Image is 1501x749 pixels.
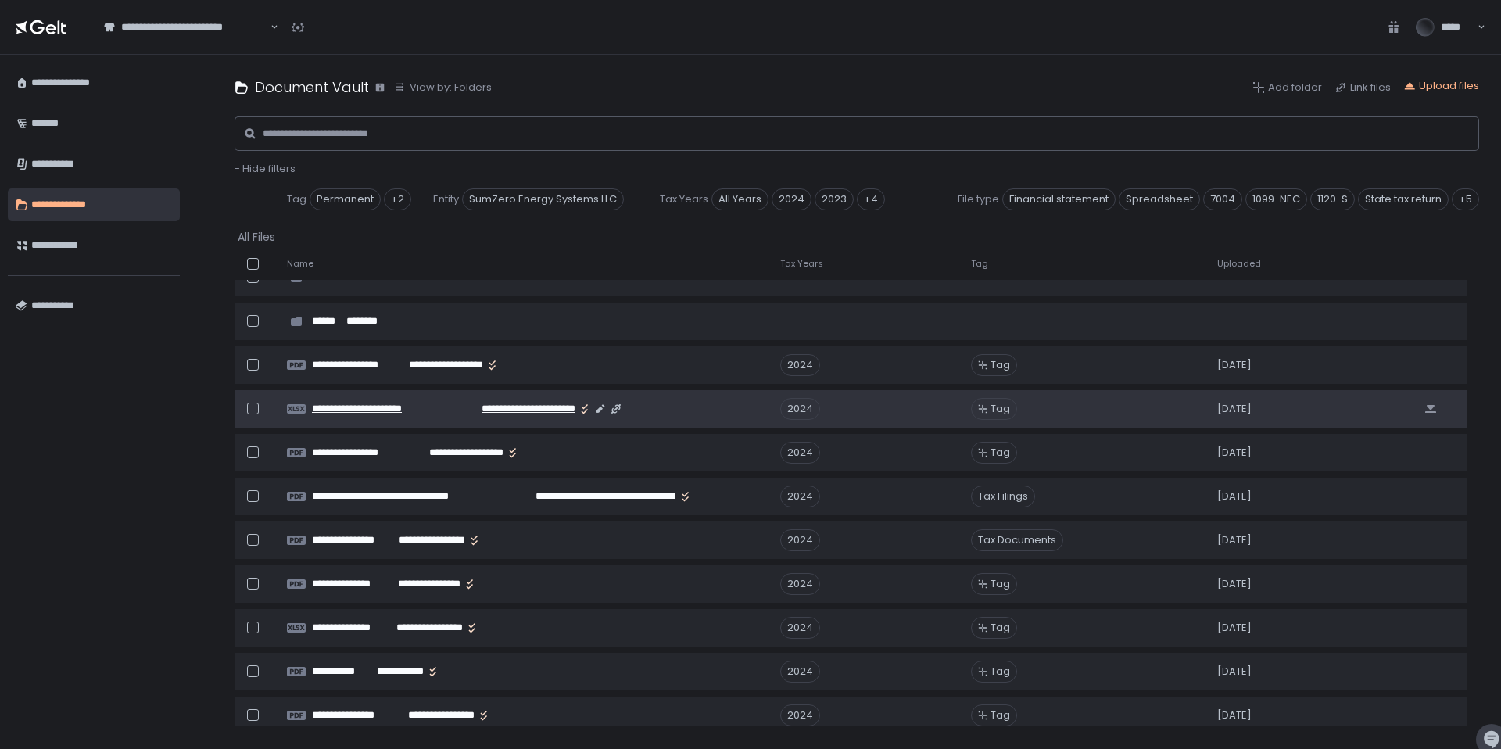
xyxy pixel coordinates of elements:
span: [DATE] [1217,621,1252,635]
span: Name [287,258,313,270]
span: All Years [711,188,768,210]
div: All Files [238,229,275,245]
span: [DATE] [1217,533,1252,547]
div: 2024 [780,704,820,726]
span: Tax Years [780,258,823,270]
span: Uploaded [1217,258,1261,270]
span: Tag [991,665,1010,679]
div: 2024 [780,354,820,376]
span: Tag [991,708,1010,722]
div: 2024 [780,529,820,551]
button: Link files [1334,81,1391,95]
span: 7004 [1203,188,1242,210]
div: +2 [384,188,411,210]
div: 2024 [780,617,820,639]
span: [DATE] [1217,489,1252,504]
span: Tag [991,446,1010,460]
div: Search for option [94,11,278,44]
span: [DATE] [1217,358,1252,372]
span: Spreadsheet [1119,188,1200,210]
span: Tag [991,621,1010,635]
span: Tax Documents [971,529,1063,551]
span: Financial statement [1002,188,1116,210]
div: +5 [1452,188,1479,210]
div: 2024 [780,573,820,595]
button: View by: Folders [394,81,492,95]
span: Tag [971,258,988,270]
span: SumZero Energy Systems LLC [462,188,624,210]
h1: Document Vault [255,77,369,98]
button: Upload files [1403,79,1479,93]
span: Tag [991,358,1010,372]
span: Tag [991,402,1010,416]
span: [DATE] [1217,665,1252,679]
span: Tax Filings [971,486,1035,507]
span: Entity [433,192,459,206]
div: 2024 [780,398,820,420]
span: [DATE] [1217,402,1252,416]
div: 2024 [780,442,820,464]
span: Tax Years [660,192,708,206]
span: Permanent [310,188,381,210]
span: [DATE] [1217,708,1252,722]
span: 2023 [815,188,854,210]
button: - Hide filters [235,162,296,176]
span: - Hide filters [235,161,296,176]
span: 1099-NEC [1245,188,1307,210]
div: +4 [857,188,885,210]
span: State tax return [1358,188,1449,210]
div: 2024 [780,661,820,683]
span: File type [958,192,999,206]
input: Search for option [268,20,269,35]
div: 2024 [780,486,820,507]
span: Tag [991,577,1010,591]
span: [DATE] [1217,446,1252,460]
span: 2024 [772,188,811,210]
button: Add folder [1252,81,1322,95]
button: All Files [238,229,278,245]
span: [DATE] [1217,577,1252,591]
span: 1120-S [1310,188,1355,210]
span: Tag [287,192,306,206]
